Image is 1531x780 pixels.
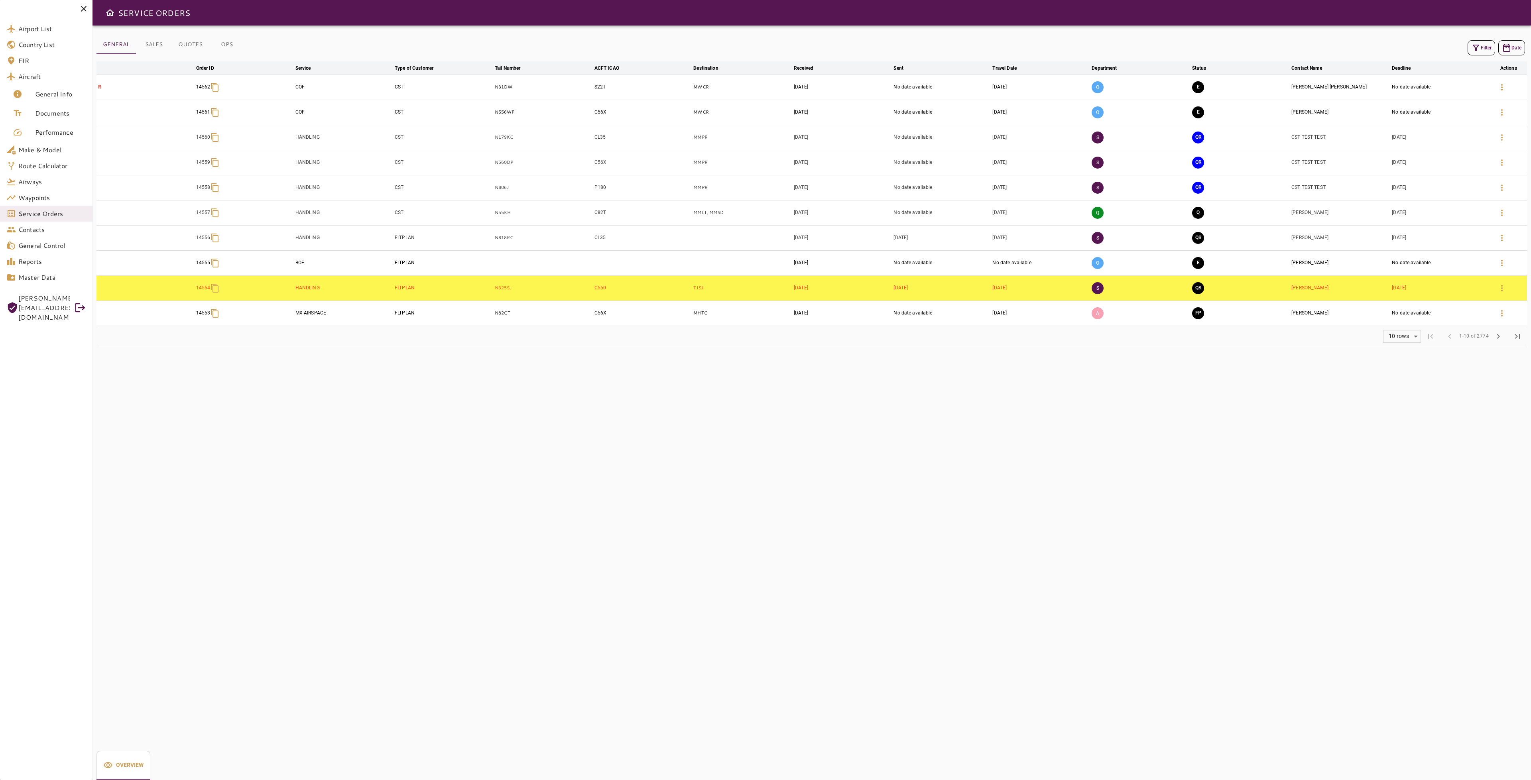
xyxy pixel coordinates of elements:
p: S [1092,132,1104,143]
button: QUOTE REQUESTED [1192,132,1204,143]
div: Tail Number [495,63,520,73]
td: [DATE] [991,125,1090,150]
button: EXECUTION [1192,106,1204,118]
td: [PERSON_NAME] [1290,301,1390,326]
span: Sent [893,63,914,73]
td: [PERSON_NAME] [1290,250,1390,275]
p: S [1092,232,1104,244]
span: Country List [18,40,86,49]
button: Details [1492,128,1511,147]
td: P180 [593,175,692,200]
p: MMLT, MMSD [693,209,791,216]
td: HANDLING [294,200,393,225]
td: No date available [892,75,991,100]
button: Details [1492,178,1511,197]
span: 1-10 of 2774 [1459,332,1489,340]
div: Type of Customer [395,63,433,73]
div: Status [1192,63,1206,73]
td: FLTPLAN [393,301,493,326]
td: [DATE] [792,100,892,125]
td: No date available [1390,250,1490,275]
div: Destination [693,63,718,73]
td: HANDLING [294,225,393,250]
button: QUOTE SENT [1192,282,1204,294]
td: [DATE] [991,225,1090,250]
p: MWCR [693,84,791,90]
td: COF [294,100,393,125]
button: Details [1492,153,1511,172]
span: Documents [35,108,86,118]
span: Next Page [1489,327,1508,346]
button: Details [1492,253,1511,273]
span: Order ID [196,63,224,73]
p: 14560 [196,134,211,141]
button: FINAL PREPARATION [1192,307,1204,319]
td: [DATE] [1390,225,1490,250]
span: Destination [693,63,728,73]
td: CST [393,175,493,200]
td: CST [393,125,493,150]
span: Airport List [18,24,86,33]
td: [DATE] [792,275,892,301]
td: No date available [1390,75,1490,100]
td: CST [393,75,493,100]
p: 14554 [196,285,211,291]
p: 14559 [196,159,211,166]
span: Make & Model [18,145,86,155]
td: CL35 [593,225,692,250]
td: HANDLING [294,275,393,301]
button: SALES [136,35,172,54]
td: No date available [991,250,1090,275]
td: C550 [593,275,692,301]
td: No date available [892,301,991,326]
span: Department [1092,63,1127,73]
div: Received [794,63,813,73]
span: FIR [18,56,86,65]
button: QUOTES [172,35,209,54]
span: First Page [1421,327,1440,346]
td: [DATE] [991,301,1090,326]
button: OPS [209,35,245,54]
p: 14556 [196,234,211,241]
h6: SERVICE ORDERS [118,6,190,19]
td: COF [294,75,393,100]
button: Open drawer [102,5,118,21]
td: No date available [892,100,991,125]
p: MMPR [693,134,791,141]
p: MWCR [693,109,791,116]
td: FLTPLAN [393,250,493,275]
td: No date available [892,175,991,200]
button: QUOTE SENT [1192,232,1204,244]
p: N31DW [495,84,591,90]
td: [DATE] [1390,200,1490,225]
td: C56X [593,150,692,175]
span: Last Page [1508,327,1527,346]
button: QUOTE REQUESTED [1192,182,1204,194]
td: No date available [892,250,991,275]
span: Tail Number [495,63,531,73]
td: [DATE] [1390,150,1490,175]
p: N560DP [495,159,591,166]
td: [PERSON_NAME] [1290,225,1390,250]
button: EXECUTION [1192,81,1204,93]
p: N818RC [495,234,591,241]
div: Service [295,63,311,73]
p: 14562 [196,84,211,90]
span: Aircraft [18,72,86,81]
span: Deadline [1392,63,1421,73]
td: FLTPLAN [393,225,493,250]
td: No date available [892,150,991,175]
button: Details [1492,279,1511,298]
td: HANDLING [294,150,393,175]
td: C56X [593,100,692,125]
p: N55KH [495,209,591,216]
td: CST [393,150,493,175]
td: [DATE] [892,225,991,250]
td: [DATE] [991,150,1090,175]
div: 10 rows [1387,333,1411,340]
div: Department [1092,63,1117,73]
span: General Info [35,89,86,99]
td: [DATE] [1390,175,1490,200]
span: General Control [18,241,86,250]
p: N806J [495,184,591,191]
